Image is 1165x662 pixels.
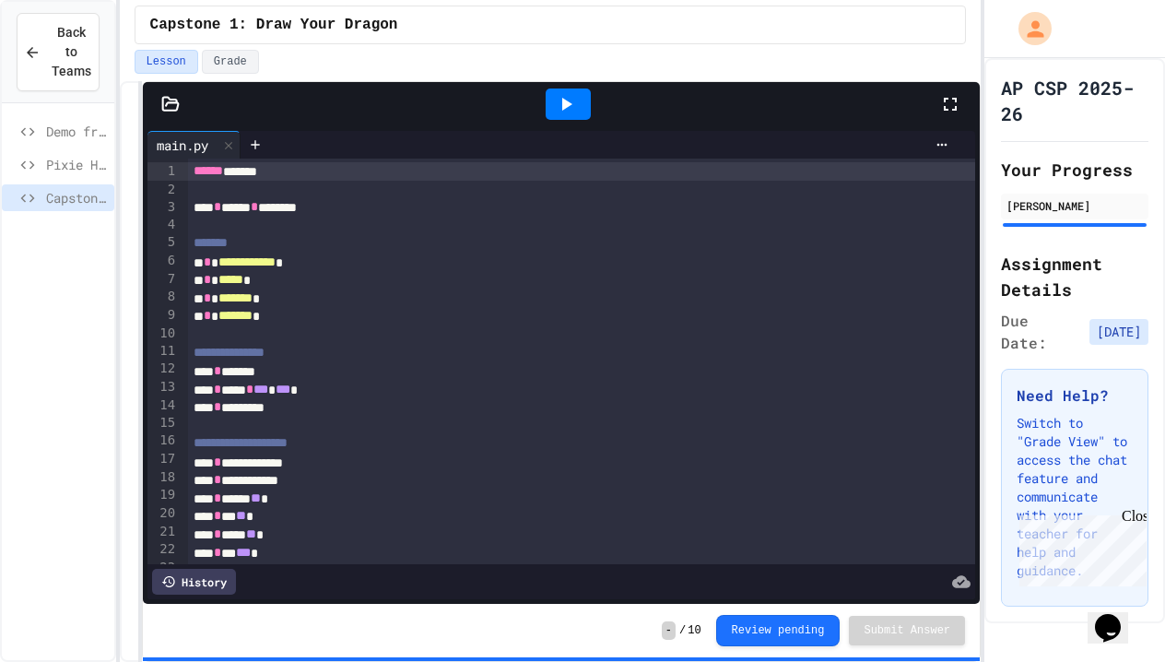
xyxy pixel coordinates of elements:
div: 21 [147,523,178,541]
span: Back to Teams [52,23,91,81]
button: Grade [202,50,259,74]
div: 19 [147,486,178,504]
div: 9 [147,306,178,325]
div: Chat with us now!Close [7,7,127,117]
div: 16 [147,431,178,450]
iframe: chat widget [1012,508,1147,586]
div: 18 [147,468,178,487]
span: Due Date: [1001,310,1082,354]
iframe: chat widget [1088,588,1147,644]
div: 10 [147,325,178,342]
div: 23 [147,559,178,577]
div: My Account [999,7,1056,50]
span: 10 [688,623,700,638]
button: Lesson [135,50,198,74]
div: 20 [147,504,178,523]
div: History [152,569,236,595]
span: Demo from Class (don't do until we discuss) [46,122,107,141]
span: [DATE] [1089,319,1148,345]
div: 6 [147,252,178,270]
button: Back to Teams [17,13,100,91]
h2: Your Progress [1001,157,1148,183]
div: 2 [147,181,178,198]
div: 8 [147,288,178,306]
div: 3 [147,198,178,217]
div: 17 [147,450,178,468]
p: Switch to "Grade View" to access the chat feature and communicate with your teacher for help and ... [1017,414,1133,580]
div: 11 [147,342,178,361]
button: Review pending [716,615,841,646]
div: main.py [147,131,241,159]
h1: AP CSP 2025-26 [1001,75,1148,126]
div: 13 [147,378,178,396]
div: [PERSON_NAME] [1006,197,1143,214]
div: 12 [147,360,178,378]
span: Capstone 1: Draw Your Dragon [150,14,398,36]
div: 7 [147,270,178,289]
span: Capstone 1: Draw Your Dragon [46,188,107,207]
div: 15 [147,414,178,431]
span: - [662,621,676,640]
span: Submit Answer [864,623,950,638]
div: 1 [147,162,178,181]
span: Pixie House Practice [46,155,107,174]
div: main.py [147,136,218,155]
div: 14 [147,396,178,415]
h3: Need Help? [1017,384,1133,407]
div: 22 [147,540,178,559]
button: Submit Answer [849,616,965,645]
div: 4 [147,216,178,233]
span: / [679,623,686,638]
h2: Assignment Details [1001,251,1148,302]
div: 5 [147,233,178,252]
